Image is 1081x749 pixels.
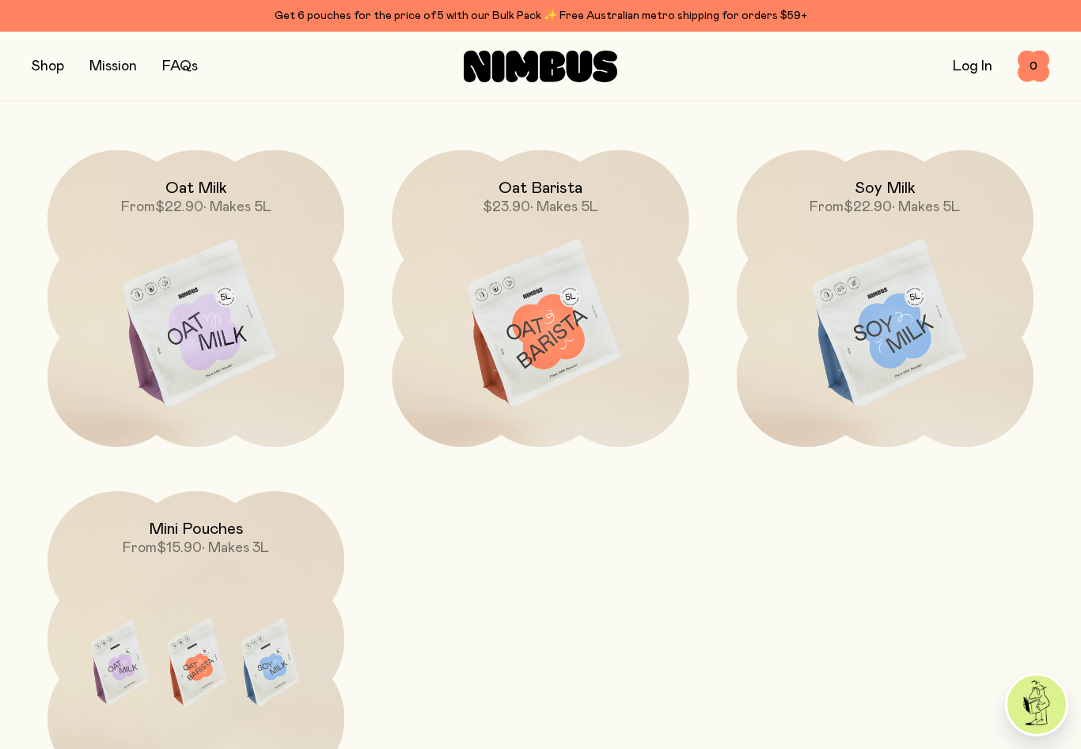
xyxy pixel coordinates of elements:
a: Mission [89,59,137,74]
span: $23.90 [483,200,530,214]
img: agent [1007,675,1066,734]
span: • Makes 5L [530,200,598,214]
span: From [121,200,155,214]
span: From [123,541,157,555]
h2: Oat Barista [499,179,582,198]
a: Log In [953,59,992,74]
span: • Makes 5L [203,200,271,214]
span: • Makes 5L [892,200,960,214]
a: Soy MilkFrom$22.90• Makes 5L [737,150,1034,447]
a: Oat MilkFrom$22.90• Makes 5L [47,150,344,447]
a: Oat Barista$23.90• Makes 5L [392,150,688,447]
span: From [810,200,844,214]
span: $15.90 [157,541,202,555]
h2: Mini Pouches [149,520,244,539]
a: FAQs [162,59,198,74]
h2: Soy Milk [855,179,916,198]
h2: Oat Milk [165,179,227,198]
span: $22.90 [155,200,203,214]
button: 0 [1018,51,1049,82]
span: • Makes 3L [202,541,269,555]
span: $22.90 [844,200,892,214]
div: Get 6 pouches for the price of 5 with our Bulk Pack ✨ Free Australian metro shipping for orders $59+ [32,6,1049,25]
